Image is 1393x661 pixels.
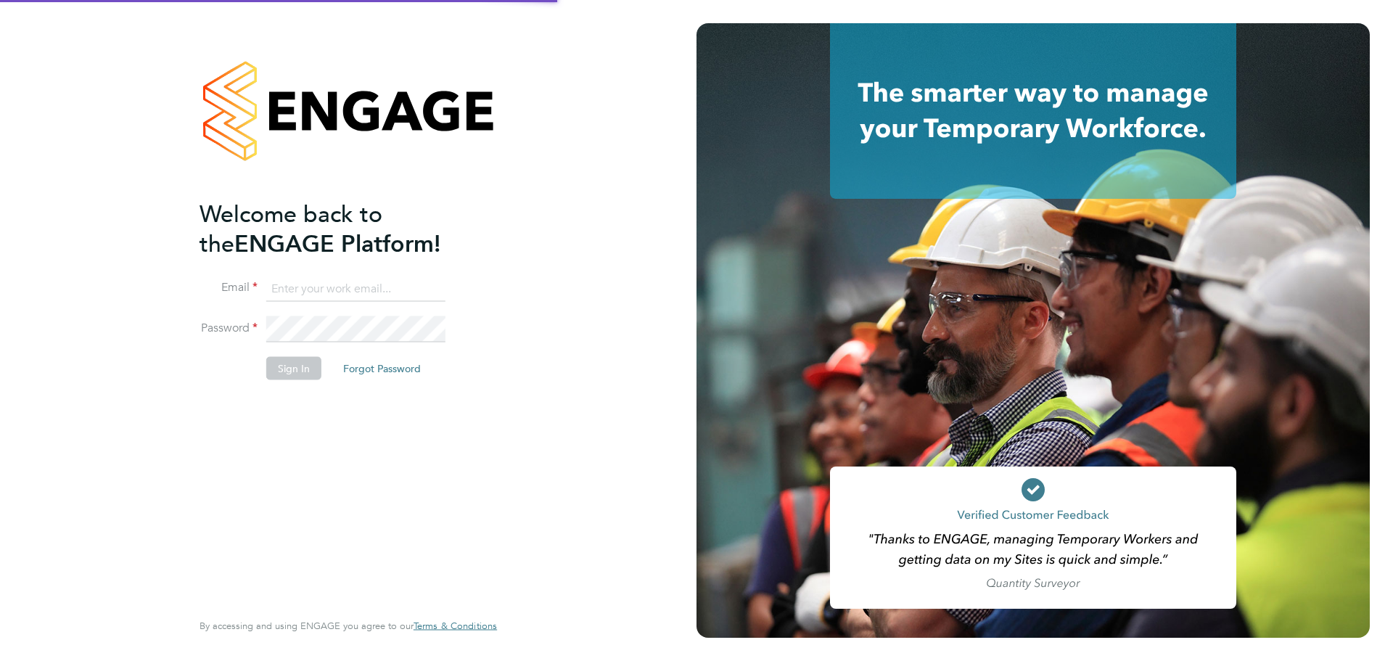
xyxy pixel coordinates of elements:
span: Terms & Conditions [414,620,497,632]
label: Password [200,321,258,336]
button: Sign In [266,357,321,380]
input: Enter your work email... [266,276,445,302]
span: Welcome back to the [200,200,382,258]
button: Forgot Password [332,357,432,380]
a: Terms & Conditions [414,620,497,632]
span: By accessing and using ENGAGE you agree to our [200,620,497,632]
h2: ENGAGE Platform! [200,199,482,258]
label: Email [200,280,258,295]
